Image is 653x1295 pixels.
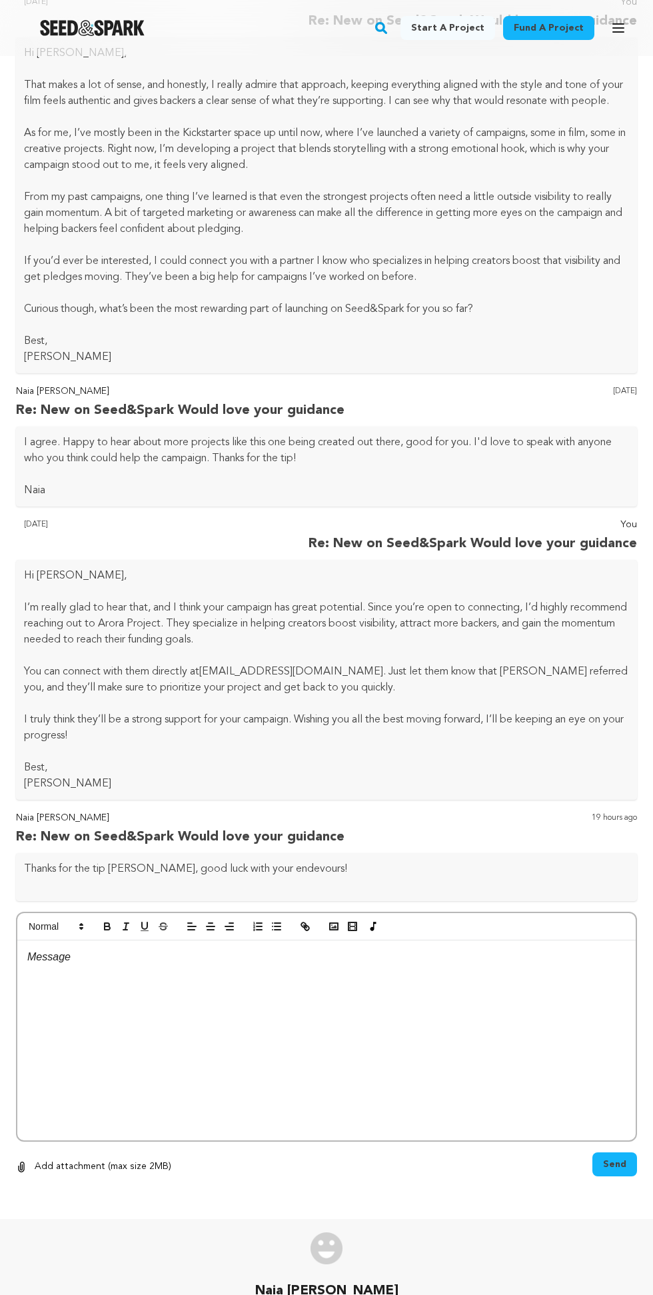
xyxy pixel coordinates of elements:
[503,16,594,40] a: Fund a project
[24,861,629,877] p: Thanks for the tip [PERSON_NAME], good luck with your endevours!
[16,1152,171,1182] button: Add attachment (max size 2MB)
[24,664,629,696] p: You can connect with them directly at . Just let them know that [PERSON_NAME] referred you, and t...
[35,1159,171,1175] p: Add attachment (max size 2MB)
[24,435,629,467] p: I agree. Happy to hear about more projects like this one being created out there, good for you. I...
[24,517,48,555] p: [DATE]
[24,333,629,349] p: Best,
[24,760,629,776] p: Best,
[16,384,344,400] p: Naia [PERSON_NAME]
[24,77,629,109] p: That makes a lot of sense, and honestly, I really admire that approach, keeping everything aligne...
[592,810,637,848] p: 19 hours ago
[24,600,629,648] p: I’m really glad to hear that, and I think your campaign has great potential. Since you’re open to...
[309,533,637,555] p: Re: New on Seed&Spark Would love your guidance
[24,483,629,499] p: Naia
[309,517,637,533] p: You
[199,666,383,677] a: [EMAIL_ADDRESS][DOMAIN_NAME]
[16,810,344,826] p: Naia [PERSON_NAME]
[311,1232,342,1264] img: Naia Bennitt Photo
[24,776,629,792] p: [PERSON_NAME]
[24,301,629,317] p: Curious though, what’s been the most rewarding part of launching on Seed&Spark for you so far?
[24,349,629,365] p: [PERSON_NAME]
[24,189,629,237] p: From my past campaigns, one thing I’ve learned is that even the strongest projects often need a l...
[24,712,629,744] p: I truly think they’ll be a strong support for your campaign. Wishing you all the best moving forw...
[40,20,145,36] a: Seed&Spark Homepage
[400,16,495,40] a: Start a project
[24,253,629,285] p: If you’d ever be interested, I could connect you with a partner I know who specializes in helping...
[603,1158,626,1171] span: Send
[592,1152,637,1176] button: Send
[40,20,145,36] img: Seed&Spark Logo Dark Mode
[24,125,629,173] p: As for me, I’ve mostly been in the Kickstarter space up until now, where I’ve launched a variety ...
[613,384,637,421] p: [DATE]
[16,400,344,421] p: Re: New on Seed&Spark Would love your guidance
[24,568,629,584] p: Hi [PERSON_NAME],
[16,826,344,848] p: Re: New on Seed&Spark Would love your guidance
